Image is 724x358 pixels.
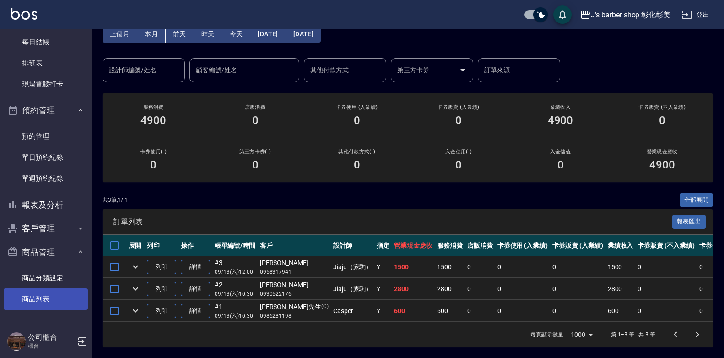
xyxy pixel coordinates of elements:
button: 報表匯出 [672,215,706,229]
h3: 0 [150,158,157,171]
th: 業績收入 [605,235,636,256]
button: 預約管理 [4,98,88,122]
button: 昨天 [194,26,222,43]
th: 設計師 [331,235,375,256]
td: #2 [212,278,258,300]
button: 報表及分析 [4,193,88,217]
div: [PERSON_NAME] [260,280,329,290]
td: 0 [550,300,605,322]
td: 0 [635,256,697,278]
h2: 入金使用(-) [419,149,498,155]
h3: 0 [354,158,360,171]
th: 操作 [178,235,212,256]
th: 卡券使用 (入業績) [495,235,551,256]
p: 09/13 (六) 12:00 [215,268,255,276]
a: 詳情 [181,282,210,296]
th: 列印 [145,235,178,256]
td: Jiaju（家駒） [331,278,375,300]
button: 全部展開 [680,193,713,207]
button: 今天 [222,26,251,43]
td: 1500 [605,256,636,278]
h2: 卡券使用 (入業績) [317,104,397,110]
h2: 營業現金應收 [622,149,702,155]
h2: 第三方卡券(-) [215,149,295,155]
th: 營業現金應收 [392,235,435,256]
h3: 4900 [548,114,573,127]
td: 2800 [435,278,465,300]
p: 09/13 (六) 10:30 [215,290,255,298]
button: expand row [129,282,142,296]
a: 詳情 [181,260,210,274]
a: 預約管理 [4,126,88,147]
td: 1500 [392,256,435,278]
img: Logo [11,8,37,20]
h2: 卡券使用(-) [113,149,193,155]
td: 0 [635,300,697,322]
h5: 公司櫃台 [28,333,75,342]
button: Open [455,63,470,77]
td: Y [374,300,392,322]
h3: 4900 [649,158,675,171]
th: 卡券販賣 (入業績) [550,235,605,256]
h2: 其他付款方式(-) [317,149,397,155]
td: Jiaju（家駒） [331,256,375,278]
div: [PERSON_NAME] [260,258,329,268]
h3: 0 [252,158,259,171]
td: 0 [635,278,697,300]
button: J’s barber shop 彰化彰美 [576,5,674,24]
th: 店販消費 [465,235,495,256]
th: 服務消費 [435,235,465,256]
a: 商品列表 [4,288,88,309]
button: 上個月 [103,26,137,43]
h3: 0 [455,114,462,127]
a: 詳情 [181,304,210,318]
td: 2800 [605,278,636,300]
a: 每日結帳 [4,32,88,53]
button: 商品管理 [4,240,88,264]
p: 09/13 (六) 10:30 [215,312,255,320]
h2: 入金儲值 [520,149,600,155]
p: 0930522176 [260,290,329,298]
td: Y [374,256,392,278]
button: 列印 [147,304,176,318]
td: Casper [331,300,375,322]
button: [DATE] [286,26,321,43]
button: save [553,5,572,24]
h3: 0 [557,158,564,171]
td: 600 [435,300,465,322]
button: 本月 [137,26,166,43]
th: 指定 [374,235,392,256]
td: 0 [495,256,551,278]
button: expand row [129,304,142,318]
p: 每頁顯示數量 [530,331,563,339]
td: 600 [605,300,636,322]
button: 列印 [147,282,176,296]
p: 0958317941 [260,268,329,276]
td: 0 [465,278,495,300]
td: 0 [550,256,605,278]
td: 0 [495,278,551,300]
a: 現場電腦打卡 [4,74,88,95]
span: 訂單列表 [113,217,672,227]
th: 卡券販賣 (不入業績) [635,235,697,256]
td: 1500 [435,256,465,278]
p: 0986281198 [260,312,329,320]
p: 共 3 筆, 1 / 1 [103,196,128,204]
td: 0 [550,278,605,300]
button: expand row [129,260,142,274]
p: 第 1–3 筆 共 3 筆 [611,331,655,339]
h2: 店販消費 [215,104,295,110]
a: 單日預約紀錄 [4,147,88,168]
td: 0 [495,300,551,322]
th: 帳單編號/時間 [212,235,258,256]
button: [DATE] [250,26,286,43]
h3: 0 [455,158,462,171]
th: 客戶 [258,235,331,256]
td: 2800 [392,278,435,300]
button: 列印 [147,260,176,274]
button: 客戶管理 [4,217,88,240]
h3: 0 [252,114,259,127]
a: 排班表 [4,53,88,74]
td: 0 [465,300,495,322]
div: [PERSON_NAME]先生 [260,302,329,312]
